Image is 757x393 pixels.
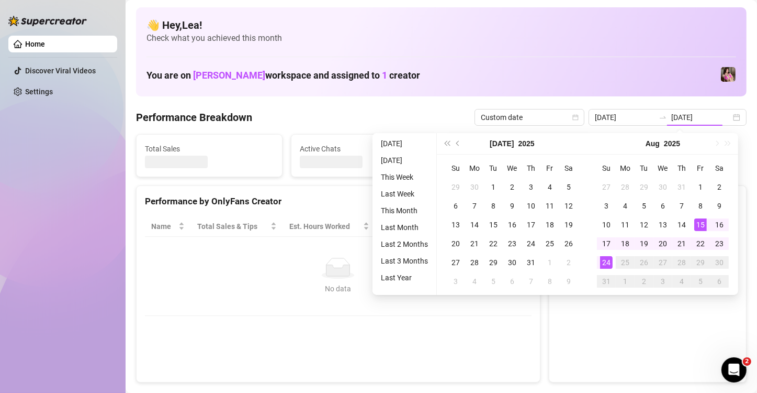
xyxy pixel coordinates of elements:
span: swap-right [659,113,667,122]
img: logo-BBDzfeDw.svg [8,16,87,26]
img: Nanner [721,67,736,82]
span: Active Chats [300,143,428,155]
span: Check what you achieved this month [146,32,736,44]
a: Home [25,40,45,48]
a: Settings [25,88,53,96]
th: Name [145,216,191,237]
span: Name [151,221,176,232]
span: [PERSON_NAME] [193,70,265,81]
span: Chat Conversion [451,221,516,232]
input: Start date [595,112,654,123]
span: Total Sales [145,143,274,155]
h1: You are on workspace and assigned to creator [146,70,420,81]
span: Custom date [481,110,578,125]
span: 1 [382,70,387,81]
span: 2 [743,357,751,366]
input: End date [671,112,731,123]
th: Sales / Hour [376,216,446,237]
div: Est. Hours Worked [289,221,361,232]
h4: 👋 Hey, Lea ! [146,18,736,32]
span: calendar [572,114,579,121]
span: Messages Sent [455,143,583,155]
div: No data [155,283,521,294]
div: Sales by OnlyFans Creator [558,194,738,209]
iframe: Intercom live chat [721,357,747,383]
div: Performance by OnlyFans Creator [145,194,532,209]
a: Discover Viral Videos [25,67,96,75]
h4: Performance Breakdown [136,110,252,125]
span: to [659,113,667,122]
th: Chat Conversion [445,216,531,237]
span: Sales / Hour [382,221,431,232]
th: Total Sales & Tips [191,216,283,237]
span: Total Sales & Tips [197,221,268,232]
